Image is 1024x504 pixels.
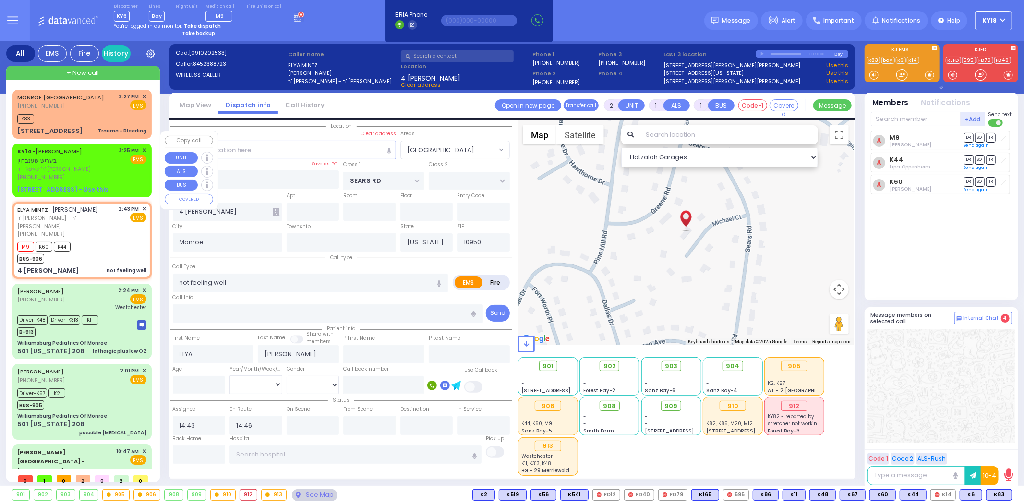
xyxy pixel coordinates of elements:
[457,192,484,200] label: Entry Code
[826,69,848,77] a: Use this
[455,276,482,288] label: EMS
[36,242,52,252] span: K60
[441,15,517,26] input: (000)000-00000
[867,57,880,64] a: K83
[962,57,976,64] a: 595
[176,60,285,68] label: Caller:
[292,489,337,501] div: See map
[457,223,464,230] label: ZIP
[288,69,398,77] label: [PERSON_NAME]
[288,61,398,70] label: ELYA MINTZ
[523,125,556,144] button: Show street map
[142,146,146,155] span: ✕
[564,99,599,111] button: Transfer call
[401,141,496,158] span: BLOOMING GROVE
[867,453,889,465] button: Code 1
[986,155,996,164] span: TR
[486,305,510,322] button: Send
[896,57,906,64] a: K6
[935,492,940,497] img: red-radio-icon.svg
[768,420,843,427] span: stretcher not working properly
[38,14,102,26] img: Logo
[343,335,375,342] label: P First Name
[17,448,85,466] span: [PERSON_NAME][GEOGRAPHIC_DATA] -
[240,490,257,500] div: 912
[218,100,278,109] a: Dispatch info
[49,315,80,325] span: Driver-K313
[278,100,332,109] a: Call History
[173,223,183,230] label: City
[522,380,525,387] span: -
[165,136,213,145] button: Copy call
[981,466,999,485] button: 10-4
[890,185,931,192] span: Shmiel Hoffman
[76,475,90,482] span: 2
[975,11,1012,30] button: KY18
[429,161,448,168] label: Cross 2
[890,134,900,141] a: M9
[881,57,895,64] a: bay
[691,489,719,501] div: BLS
[890,178,903,185] a: K60
[994,57,1011,64] a: FD40
[890,156,904,163] a: K44
[17,254,44,264] span: BUS-906
[400,141,510,159] span: BLOOMING GROVE
[727,492,732,497] img: red-radio-icon.svg
[535,401,561,411] div: 906
[495,99,561,111] a: Open in new page
[598,59,646,66] label: [PHONE_NUMBER]
[165,152,198,164] button: UNIT
[114,4,138,10] label: Dispatcher
[770,99,798,111] button: Covered
[464,366,497,374] label: Use Callback
[133,475,148,482] span: 0
[598,50,661,59] span: Phone 3
[964,165,989,170] a: Send again
[522,372,525,380] span: -
[532,50,595,59] span: Phone 1
[80,490,98,500] div: 904
[165,180,198,191] button: BUS
[522,387,613,394] span: [STREET_ADDRESS][PERSON_NAME]
[429,335,460,342] label: P Last Name
[813,99,852,111] button: Message
[67,68,99,78] span: + New call
[882,16,920,25] span: Notifications
[288,77,398,85] label: ר' [PERSON_NAME] - ר' [PERSON_NAME]
[173,406,196,413] label: Assigned
[964,143,989,148] a: Send again
[172,100,218,109] a: Map View
[964,315,999,322] span: Internal Chat
[205,4,236,10] label: Medic on call
[486,435,504,443] label: Pick up
[287,223,311,230] label: Township
[664,61,801,70] a: [STREET_ADDRESS][PERSON_NAME][PERSON_NAME]
[288,50,398,59] label: Caller name
[401,73,460,81] span: 4 [PERSON_NAME]
[142,287,146,295] span: ✕
[142,205,146,213] span: ✕
[532,70,595,78] span: Phone 2
[532,59,580,66] label: [PHONE_NUMBER]
[400,406,429,413] label: Destination
[142,93,146,101] span: ✕
[783,489,806,501] div: BLS
[768,387,839,394] span: AT - 2 [GEOGRAPHIC_DATA]
[17,368,64,375] a: [PERSON_NAME]
[753,489,779,501] div: BLS
[262,490,287,500] div: 913
[560,489,589,501] div: BLS
[17,266,79,276] div: 4 [PERSON_NAME]
[173,435,202,443] label: Back Home
[17,114,34,124] span: K83
[229,406,252,413] label: En Route
[781,361,807,372] div: 905
[583,372,586,380] span: -
[603,361,616,371] span: 902
[603,401,616,411] span: 908
[664,50,756,59] label: Last 3 location
[618,99,645,111] button: UNIT
[583,420,586,427] span: -
[964,133,974,142] span: DR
